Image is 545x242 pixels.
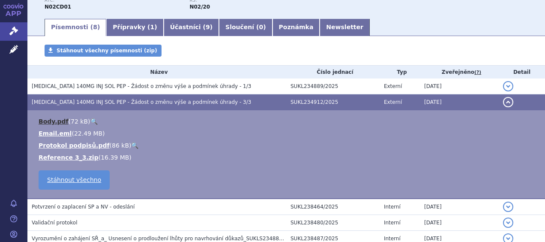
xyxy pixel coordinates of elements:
a: Písemnosti (8) [45,19,106,36]
span: 1 [150,24,155,30]
span: Externí [384,99,402,105]
span: AIMOVIG 140MG INJ SOL PEP - Žádost o změnu výše a podmínek úhrady - 3/3 [32,99,251,105]
span: 9 [206,24,210,30]
td: SUKL234912/2025 [286,94,380,110]
td: SUKL238464/2025 [286,199,380,215]
td: SUKL238480/2025 [286,215,380,231]
span: 8 [93,24,97,30]
th: Detail [499,66,545,79]
span: 86 kB [112,142,129,149]
td: [DATE] [420,199,499,215]
span: Stáhnout všechny písemnosti (zip) [57,48,157,54]
strong: monoklonální protilátky – antimigrenika [189,4,210,10]
th: Číslo jednací [286,66,380,79]
td: [DATE] [420,215,499,231]
span: Potvrzení o zaplacení SP a NV - odeslání [32,204,135,210]
a: Protokol podpisů.pdf [39,142,110,149]
a: Účastníci (9) [164,19,219,36]
td: [DATE] [420,79,499,94]
a: Body.pdf [39,118,69,125]
td: SUKL234889/2025 [286,79,380,94]
td: [DATE] [420,94,499,110]
span: Externí [384,83,402,89]
button: detail [503,218,513,228]
span: 16.39 MB [101,154,129,161]
span: AIMOVIG 140MG INJ SOL PEP - Žádost o změnu výše a podmínek úhrady - 1/3 [32,83,251,89]
a: Stáhnout všechno [39,170,110,190]
button: detail [503,81,513,91]
li: ( ) [39,129,536,138]
button: detail [503,97,513,107]
th: Název [27,66,286,79]
abbr: (?) [474,70,481,76]
a: Email.eml [39,130,72,137]
a: Sloučení (0) [219,19,272,36]
a: Reference 3_3.zip [39,154,99,161]
span: Vyrozumění o zahájení SŘ_a_ Usnesení o prodloužení lhůty pro navrhování důkazů_SUKLS234889/2025 [32,236,297,242]
span: 22.49 MB [74,130,102,137]
strong: ERENUMAB [45,4,71,10]
span: 0 [259,24,263,30]
li: ( ) [39,153,536,162]
a: Přípravky (1) [106,19,163,36]
th: Typ [380,66,420,79]
span: Interní [384,236,401,242]
span: 72 kB [71,118,88,125]
a: Newsletter [320,19,370,36]
a: Poznámka [272,19,320,36]
a: 🔍 [131,142,138,149]
button: detail [503,202,513,212]
li: ( ) [39,141,536,150]
a: Stáhnout všechny písemnosti (zip) [45,45,162,57]
a: 🔍 [90,118,98,125]
li: ( ) [39,117,536,126]
th: Zveřejněno [420,66,499,79]
span: Interní [384,220,401,226]
span: Validační protokol [32,220,78,226]
span: Interní [384,204,401,210]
